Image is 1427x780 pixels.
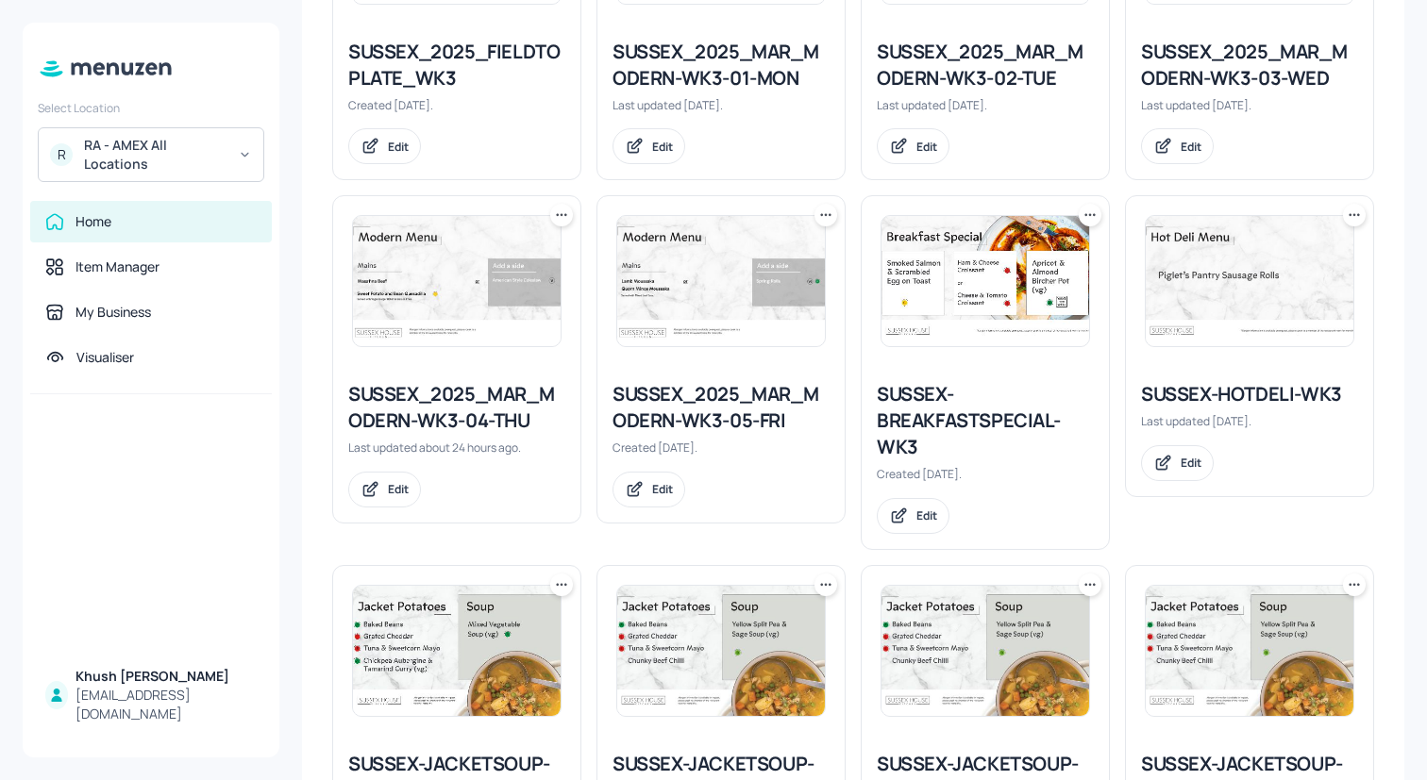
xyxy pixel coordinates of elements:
div: Home [76,212,111,231]
div: Created [DATE]. [348,97,565,113]
div: My Business [76,303,151,322]
div: Edit [388,139,409,155]
div: Khush [PERSON_NAME] [76,667,257,686]
div: Select Location [38,100,264,116]
div: Edit [388,481,409,497]
div: Last updated [DATE]. [1141,413,1358,429]
img: 2024-12-09-1733786034695xu07uchukg.jpeg [353,586,561,716]
div: [EMAIL_ADDRESS][DOMAIN_NAME] [76,686,257,723]
div: Edit [652,481,673,497]
div: Visualiser [76,348,134,367]
img: 2025-09-30-1759227482215r4s0wh0vdkt.jpeg [353,216,561,346]
img: 2025-07-07-1751884993504jjhlnrgiyea.jpeg [617,216,825,346]
div: Edit [1181,139,1201,155]
div: SUSSEX_2025_MAR_MODERN-WK3-03-WED [1141,39,1358,91]
div: Last updated [DATE]. [1141,97,1358,113]
div: R [50,143,73,166]
div: Created [DATE]. [877,466,1094,482]
div: Created [DATE]. [613,440,830,456]
img: 2025-01-20-1737393946712ge5mrs2n8r8.jpeg [617,586,825,716]
div: Last updated [DATE]. [613,97,830,113]
div: SUSSEX-HOTDELI-WK3 [1141,381,1358,407]
div: Edit [652,139,673,155]
div: RA - AMEX All Locations [84,136,227,174]
div: Last updated about 24 hours ago. [348,440,565,456]
div: SUSSEX_2025_FIELDTOPLATE_WK3 [348,39,565,91]
img: 2025-02-04-173867533721754fkk39rfmu.jpeg [1146,216,1353,346]
img: 2025-01-20-1737393946712ge5mrs2n8r8.jpeg [1146,586,1353,716]
div: SUSSEX_2025_MAR_MODERN-WK3-05-FRI [613,381,830,434]
div: Edit [1181,455,1201,471]
div: SUSSEX_2025_MAR_MODERN-WK3-01-MON [613,39,830,91]
img: 2025-01-20-1737393946712ge5mrs2n8r8.jpeg [881,586,1089,716]
div: Last updated [DATE]. [877,97,1094,113]
div: Edit [916,139,937,155]
div: Edit [916,507,937,523]
img: 2024-12-09-1733704477098xh0vnz8ccr.jpeg [881,216,1089,346]
div: SUSSEX_2025_MAR_MODERN-WK3-02-TUE [877,39,1094,91]
div: SUSSEX_2025_MAR_MODERN-WK3-04-THU [348,381,565,434]
div: SUSSEX-BREAKFASTSPECIAL-WK3 [877,381,1094,460]
div: Item Manager [76,257,159,276]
